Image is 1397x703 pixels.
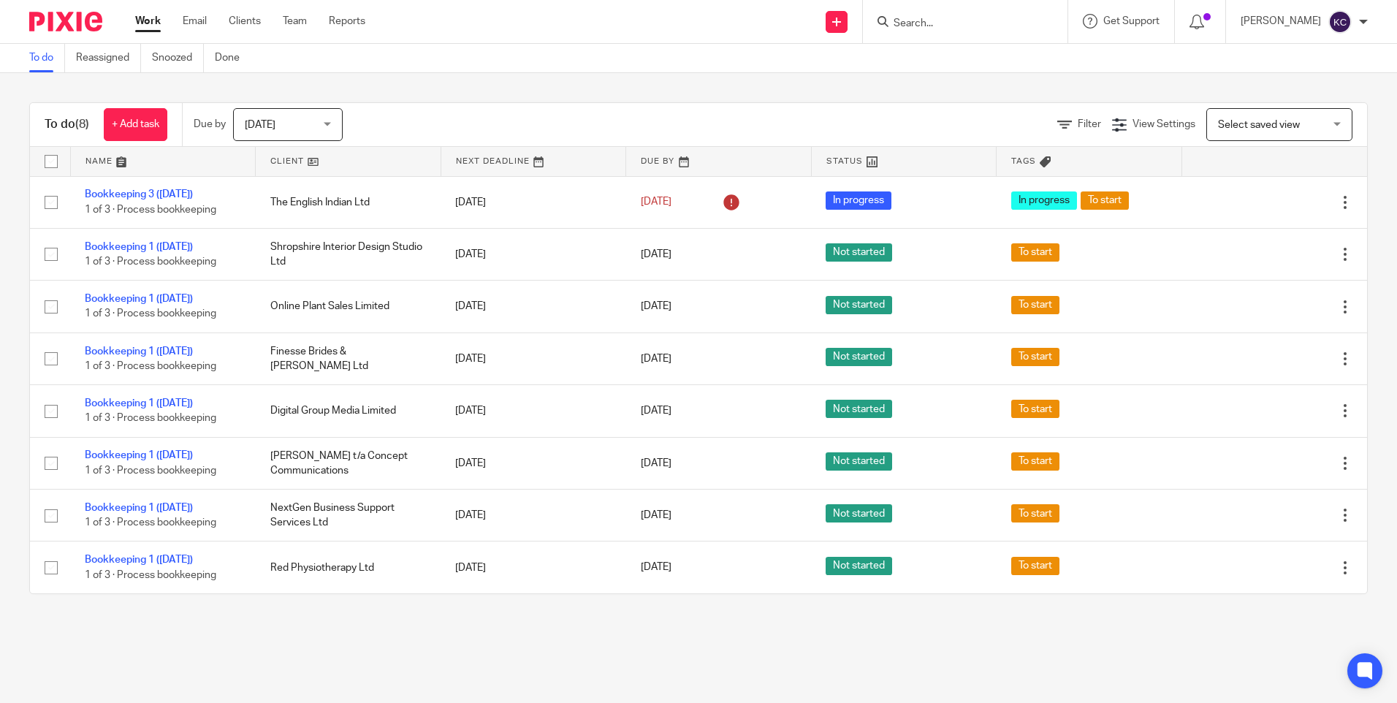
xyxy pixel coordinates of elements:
[441,437,626,489] td: [DATE]
[85,346,193,357] a: Bookkeeping 1 ([DATE])
[826,296,892,314] span: Not started
[892,18,1024,31] input: Search
[135,14,161,28] a: Work
[441,490,626,541] td: [DATE]
[85,503,193,513] a: Bookkeeping 1 ([DATE])
[641,406,671,416] span: [DATE]
[256,176,441,228] td: The English Indian Ltd
[229,14,261,28] a: Clients
[76,44,141,72] a: Reassigned
[826,557,892,575] span: Not started
[85,361,216,371] span: 1 of 3 · Process bookkeeping
[1241,14,1321,28] p: [PERSON_NAME]
[29,44,65,72] a: To do
[256,228,441,280] td: Shropshire Interior Design Studio Ltd
[85,555,193,565] a: Bookkeeping 1 ([DATE])
[1011,296,1059,314] span: To start
[45,117,89,132] h1: To do
[85,465,216,476] span: 1 of 3 · Process bookkeeping
[441,385,626,437] td: [DATE]
[183,14,207,28] a: Email
[85,294,193,304] a: Bookkeeping 1 ([DATE])
[85,570,216,580] span: 1 of 3 · Process bookkeeping
[1328,10,1352,34] img: svg%3E
[75,118,89,130] span: (8)
[441,228,626,280] td: [DATE]
[1011,504,1059,522] span: To start
[85,256,216,267] span: 1 of 3 · Process bookkeeping
[283,14,307,28] a: Team
[1011,348,1059,366] span: To start
[256,281,441,332] td: Online Plant Sales Limited
[215,44,251,72] a: Done
[641,510,671,520] span: [DATE]
[641,458,671,468] span: [DATE]
[1011,557,1059,575] span: To start
[826,243,892,262] span: Not started
[1011,157,1036,165] span: Tags
[194,117,226,132] p: Due by
[85,450,193,460] a: Bookkeeping 1 ([DATE])
[329,14,365,28] a: Reports
[1218,120,1300,130] span: Select saved view
[826,348,892,366] span: Not started
[245,120,275,130] span: [DATE]
[1133,119,1195,129] span: View Settings
[441,332,626,384] td: [DATE]
[1103,16,1160,26] span: Get Support
[1011,191,1077,210] span: In progress
[441,176,626,228] td: [DATE]
[641,563,671,573] span: [DATE]
[256,332,441,384] td: Finesse Brides & [PERSON_NAME] Ltd
[826,400,892,418] span: Not started
[85,205,216,215] span: 1 of 3 · Process bookkeeping
[1011,452,1059,471] span: To start
[85,517,216,528] span: 1 of 3 · Process bookkeeping
[256,437,441,489] td: [PERSON_NAME] t/a Concept Communications
[152,44,204,72] a: Snoozed
[85,309,216,319] span: 1 of 3 · Process bookkeeping
[441,281,626,332] td: [DATE]
[441,541,626,593] td: [DATE]
[1011,243,1059,262] span: To start
[1011,400,1059,418] span: To start
[826,452,892,471] span: Not started
[256,541,441,593] td: Red Physiotherapy Ltd
[826,504,892,522] span: Not started
[826,191,891,210] span: In progress
[85,242,193,252] a: Bookkeeping 1 ([DATE])
[256,490,441,541] td: NextGen Business Support Services Ltd
[256,385,441,437] td: Digital Group Media Limited
[29,12,102,31] img: Pixie
[104,108,167,141] a: + Add task
[641,354,671,364] span: [DATE]
[1078,119,1101,129] span: Filter
[85,414,216,424] span: 1 of 3 · Process bookkeeping
[641,301,671,311] span: [DATE]
[641,197,671,208] span: [DATE]
[1081,191,1129,210] span: To start
[85,398,193,408] a: Bookkeeping 1 ([DATE])
[641,249,671,259] span: [DATE]
[85,189,193,199] a: Bookkeeping 3 ([DATE])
